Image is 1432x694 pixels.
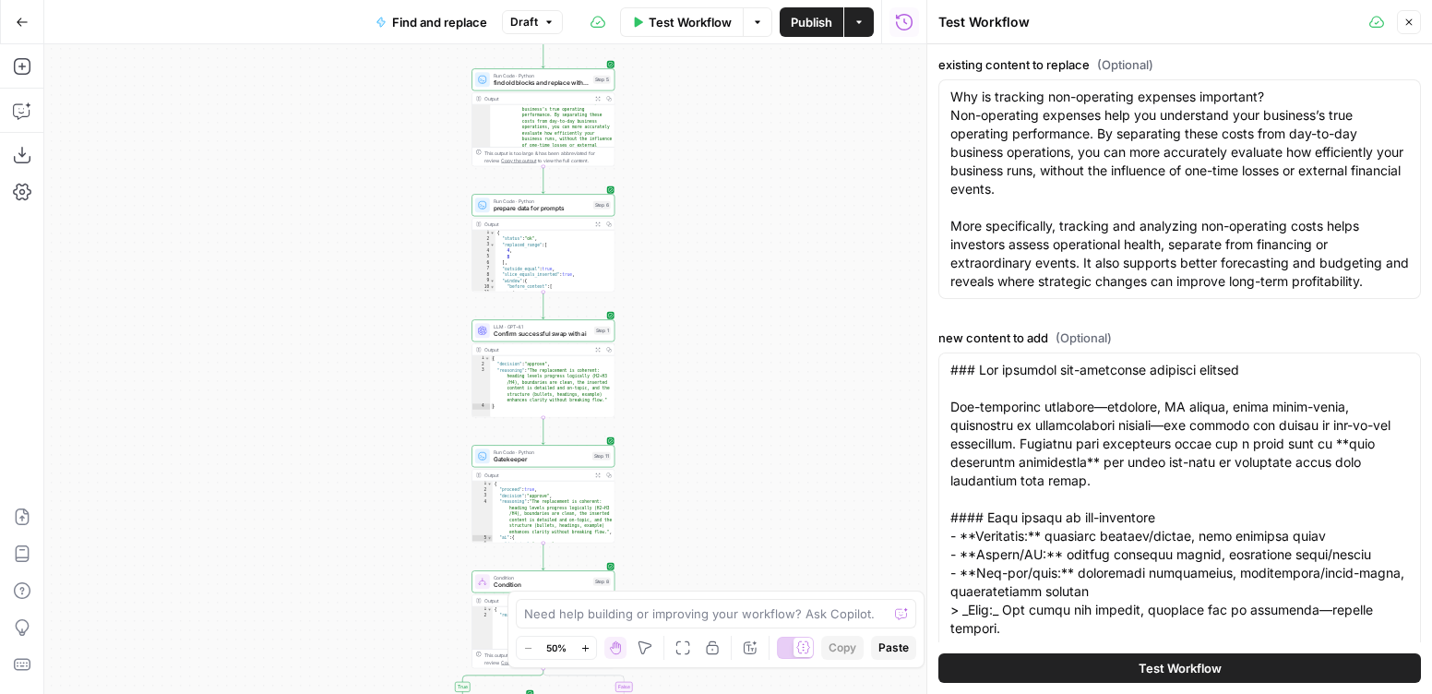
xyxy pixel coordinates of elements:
span: LLM · GPT-4.1 [494,323,591,330]
div: Step 1 [594,327,611,335]
span: 50% [546,640,567,655]
span: Toggle code folding, rows 5 through 8 [487,535,493,542]
div: 1 [472,355,491,362]
div: 5 [472,535,493,542]
div: Output [484,95,590,102]
div: Run Code · Pythonprepare data for promptsStep 6Output{ "status":"ok", "replaced_range":[ 4, 8 ], ... [471,194,615,292]
div: 1 [472,230,495,236]
div: 9 [472,278,495,284]
span: Copy the output [501,158,536,163]
label: existing content to replace [938,55,1421,74]
label: new content to add [938,329,1421,347]
span: Confirm successful swap with ai [494,329,591,339]
div: 11 [472,290,495,296]
div: 2 [472,487,493,494]
div: This output is too large & has been abbreviated for review. to view the full content. [484,150,611,164]
span: find old blocks and replace with new blocks [494,78,590,88]
span: Run Code · Python [494,197,590,205]
span: Condition [494,574,590,581]
span: Toggle code folding, rows 1 through 4 [484,355,490,362]
span: Copy the output [501,660,536,665]
div: 3 [472,242,495,248]
span: Copy [829,640,856,656]
span: prepare data for prompts [494,204,590,213]
div: This output is too large & has been abbreviated for review. to view the full content. [484,652,611,666]
button: Test Workflow [938,653,1421,683]
g: Edge from step_1 to step_11 [542,417,544,444]
button: Paste [871,636,916,660]
div: 4 [472,499,493,535]
div: 4 [472,403,491,410]
div: ConditionConditionStep 8Output{ "reasoning":"The replacement is coherent: heading levels progress... [471,570,615,668]
g: Edge from step_11 to step_8 [542,543,544,569]
div: 1 [472,481,493,487]
div: Run Code · PythonGatekeeperStep 11Output{ "proceed":true, "decision":"approve", "reasoning":"The ... [471,445,615,543]
button: Draft [502,10,563,34]
span: Toggle code folding, rows 10 through 29 [490,284,495,291]
div: Step 6 [593,201,611,209]
span: Test Workflow [1139,659,1222,677]
g: Edge from step_4 to step_5 [542,41,544,67]
span: Publish [791,13,832,31]
div: 2 [472,613,493,649]
button: Copy [821,636,864,660]
div: 2 [472,236,495,243]
div: LLM · GPT-4.1Confirm successful swap with aiStep 1Output{ "decision":"approve", "reasoning":"The ... [471,319,615,417]
div: Output [484,346,590,353]
div: 6 [472,541,493,547]
button: Publish [780,7,843,37]
span: (Optional) [1097,55,1153,74]
span: Find and replace [392,13,487,31]
div: 7 [472,266,495,272]
div: 2 [472,362,491,368]
span: Gatekeeper [494,455,589,464]
span: Toggle code folding, rows 11 through 16 [490,290,495,296]
span: Toggle code folding, rows 3 through 6 [490,242,495,248]
span: Paste [878,640,909,656]
div: 6 [472,260,495,267]
span: Toggle code folding, rows 9 through 354 [490,278,495,284]
span: Run Code · Python [494,72,590,79]
span: Toggle code folding, rows 1 through 11 [487,606,493,613]
span: Test Workflow [649,13,732,31]
div: 3 [472,367,491,403]
div: Step 8 [593,578,611,586]
span: Toggle code folding, rows 1 through 10 [487,481,493,487]
button: Test Workflow [620,7,743,37]
div: Output [484,472,590,479]
button: Find and replace [364,7,498,37]
div: 3 [472,493,493,499]
span: Draft [510,14,538,30]
div: 10 [472,284,495,291]
div: Output [484,221,590,228]
div: 5 [472,254,495,260]
div: Step 5 [593,76,611,84]
div: 4 [472,248,495,255]
div: 8 [472,272,495,279]
span: Run Code · Python [494,449,589,456]
span: Condition [494,580,590,590]
div: Run Code · Pythonfind old blocks and replace with new blocksStep 5Output expenses help you unders... [471,68,615,166]
span: (Optional) [1056,329,1112,347]
div: Step 11 [592,452,611,461]
div: Output [484,597,590,604]
g: Edge from step_6 to step_1 [542,292,544,318]
span: Toggle code folding, rows 1 through 362 [490,230,495,236]
textarea: Why is tracking non-operating expenses important? Non-operating expenses help you understand your... [950,88,1409,291]
div: 1 [472,606,493,613]
g: Edge from step_5 to step_6 [542,166,544,193]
